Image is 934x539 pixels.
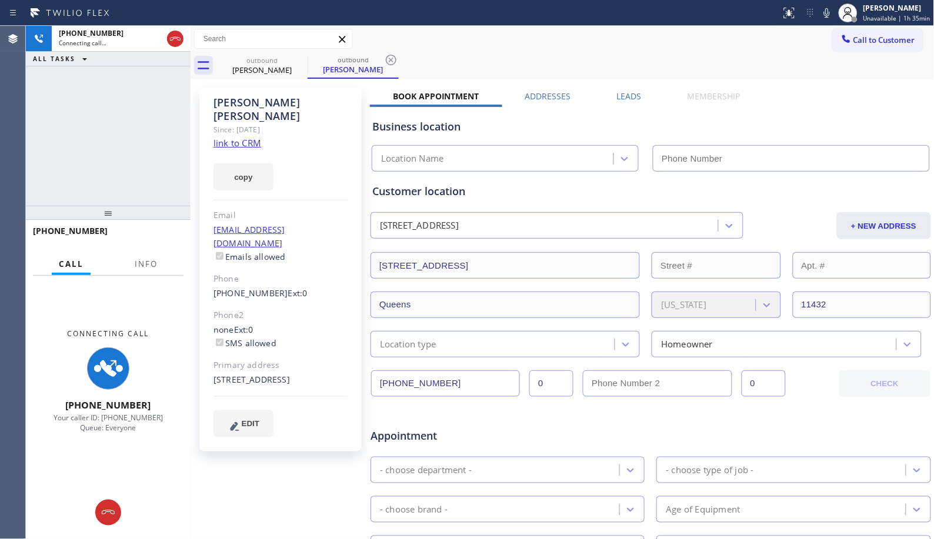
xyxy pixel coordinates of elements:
[214,163,273,190] button: copy
[793,292,931,318] input: ZIP
[214,287,288,299] a: [PHONE_NUMBER]
[529,370,573,397] input: Ext.
[371,428,556,444] span: Appointment
[195,29,352,48] input: Search
[26,52,99,66] button: ALL TASKS
[214,209,348,222] div: Email
[214,410,273,437] button: EDIT
[309,55,398,64] div: outbound
[288,287,308,299] span: Ext: 0
[666,503,740,516] div: Age of Equipment
[214,359,348,372] div: Primary address
[380,337,436,351] div: Location type
[214,337,276,349] label: SMS allowed
[742,370,786,397] input: Ext. 2
[380,219,459,233] div: [STREET_ADDRESS]
[214,123,348,136] div: Since: [DATE]
[819,5,835,21] button: Mute
[52,253,91,276] button: Call
[793,252,931,279] input: Apt. #
[371,292,640,318] input: City
[95,500,121,525] button: Hang up
[525,91,571,102] label: Addresses
[218,56,306,65] div: outbound
[167,31,184,47] button: Hang up
[214,96,348,123] div: [PERSON_NAME] [PERSON_NAME]
[371,370,520,397] input: Phone Number
[380,503,448,516] div: - choose brand -
[863,14,930,22] span: Unavailable | 1h 35min
[54,413,163,433] span: Your caller ID: [PHONE_NUMBER] Queue: Everyone
[652,252,780,279] input: Street #
[372,119,929,135] div: Business location
[214,373,348,387] div: [STREET_ADDRESS]
[853,35,915,45] span: Call to Customer
[234,324,253,335] span: Ext: 0
[135,259,158,269] span: Info
[309,52,398,78] div: Tarence Farrell
[214,224,285,249] a: [EMAIL_ADDRESS][DOMAIN_NAME]
[372,183,929,199] div: Customer location
[309,64,398,75] div: [PERSON_NAME]
[688,91,740,102] label: Membership
[653,145,929,172] input: Phone Number
[128,253,165,276] button: Info
[33,225,108,236] span: [PHONE_NUMBER]
[617,91,642,102] label: Leads
[393,91,479,102] label: Book Appointment
[218,65,306,75] div: [PERSON_NAME]
[59,259,84,269] span: Call
[661,337,713,351] div: Homeowner
[833,29,923,51] button: Call to Customer
[371,252,640,279] input: Address
[214,251,286,262] label: Emails allowed
[33,55,75,63] span: ALL TASKS
[214,272,348,286] div: Phone
[863,3,930,13] div: [PERSON_NAME]
[66,399,151,411] span: [PHONE_NUMBER]
[214,309,348,322] div: Phone2
[59,28,124,38] span: [PHONE_NUMBER]
[216,252,224,260] input: Emails allowed
[242,419,259,428] span: EDIT
[216,339,224,346] input: SMS allowed
[214,137,261,149] a: link to CRM
[839,370,930,397] button: CHECK
[59,39,106,47] span: Connecting call…
[583,370,732,397] input: Phone Number 2
[68,329,149,339] span: Connecting Call
[381,152,444,166] div: Location Name
[837,212,931,239] button: + NEW ADDRESS
[214,323,348,350] div: none
[380,463,472,477] div: - choose department -
[218,52,306,79] div: Tarence Farrell
[666,463,753,477] div: - choose type of job -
